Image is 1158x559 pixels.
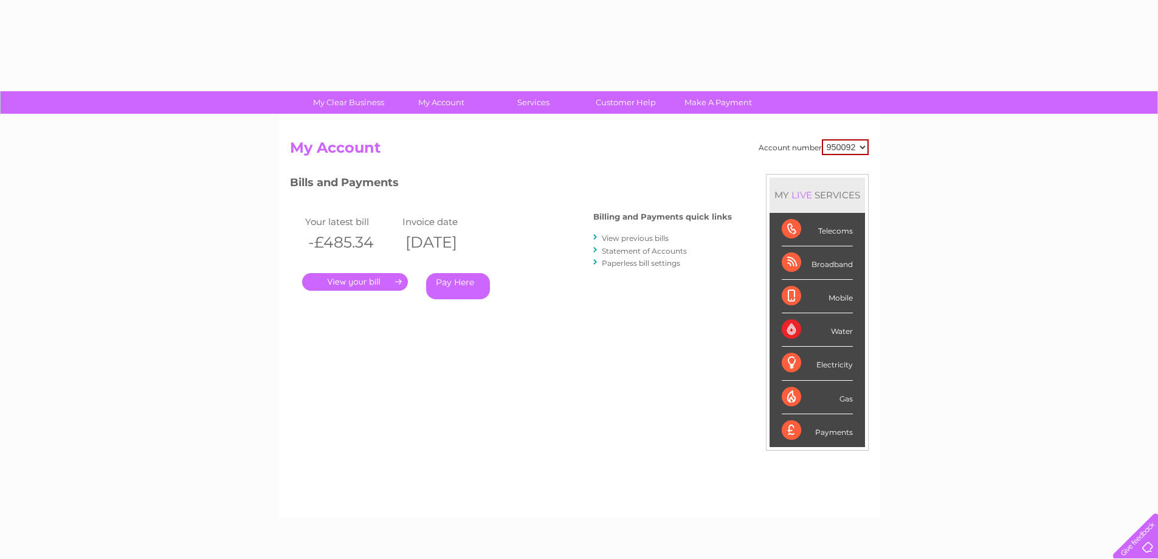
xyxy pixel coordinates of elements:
div: Gas [782,381,853,414]
div: Payments [782,414,853,447]
td: Invoice date [399,214,497,230]
a: Statement of Accounts [602,246,687,255]
h3: Bills and Payments [290,174,732,195]
a: Customer Help [576,91,676,114]
a: . [302,273,408,291]
a: My Clear Business [298,91,399,114]
div: Telecoms [782,213,853,246]
div: Broadband [782,246,853,280]
div: Electricity [782,347,853,380]
div: LIVE [789,189,815,201]
div: Water [782,313,853,347]
h4: Billing and Payments quick links [593,212,732,221]
a: Pay Here [426,273,490,299]
a: Paperless bill settings [602,259,680,268]
div: Mobile [782,280,853,313]
a: My Account [391,91,491,114]
td: Your latest bill [302,214,399,230]
div: MY SERVICES [770,178,865,212]
a: View previous bills [602,234,669,243]
a: Make A Payment [668,91,768,114]
h2: My Account [290,139,869,162]
a: Services [483,91,584,114]
th: -£485.34 [302,230,399,255]
div: Account number [759,139,869,155]
th: [DATE] [399,230,497,255]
